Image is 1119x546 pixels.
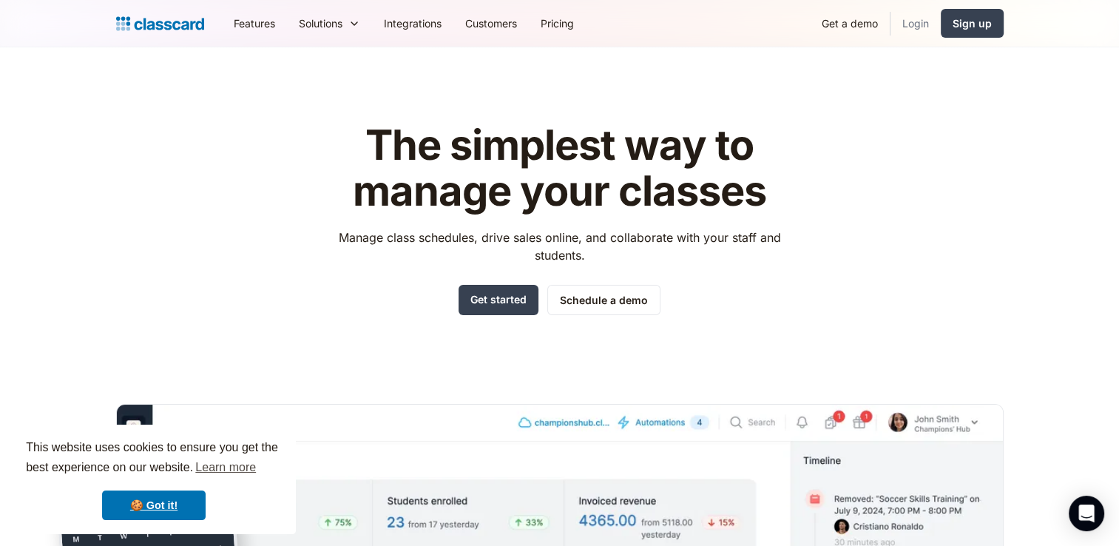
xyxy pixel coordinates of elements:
[459,285,538,315] a: Get started
[941,9,1004,38] a: Sign up
[299,16,342,31] div: Solutions
[287,7,372,40] div: Solutions
[325,229,794,264] p: Manage class schedules, drive sales online, and collaborate with your staff and students.
[193,456,258,479] a: learn more about cookies
[953,16,992,31] div: Sign up
[529,7,586,40] a: Pricing
[12,425,296,534] div: cookieconsent
[325,123,794,214] h1: The simplest way to manage your classes
[116,13,204,34] a: home
[1069,496,1104,531] div: Open Intercom Messenger
[810,7,890,40] a: Get a demo
[890,7,941,40] a: Login
[547,285,660,315] a: Schedule a demo
[26,439,282,479] span: This website uses cookies to ensure you get the best experience on our website.
[453,7,529,40] a: Customers
[102,491,206,520] a: dismiss cookie message
[222,7,287,40] a: Features
[372,7,453,40] a: Integrations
